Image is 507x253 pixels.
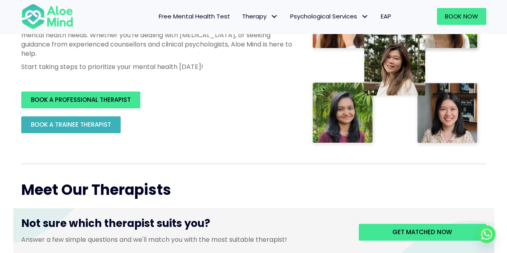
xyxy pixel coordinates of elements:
a: Free Mental Health Test [153,8,236,25]
span: Psychological Services [290,12,369,20]
span: Therapy [242,12,278,20]
a: Psychological ServicesPsychological Services: submenu [284,8,375,25]
a: EAP [375,8,397,25]
a: BOOK A PROFESSIONAL THERAPIST [21,91,140,108]
span: Meet Our Therapists [21,180,171,200]
span: BOOK A PROFESSIONAL THERAPIST [31,95,131,104]
a: BOOK A TRAINEE THERAPIST [21,116,121,133]
span: Get matched now [392,228,452,236]
a: TherapyTherapy: submenu [236,8,284,25]
span: BOOK A TRAINEE THERAPIST [31,120,111,129]
img: Aloe mind Logo [21,3,73,30]
a: Get matched now [359,224,486,241]
span: Psychological Services: submenu [359,11,371,22]
a: Whatsapp [478,225,495,243]
span: Therapy: submenu [269,11,280,22]
p: Answer a few simple questions and we'll match you with the most suitable therapist! [21,235,347,244]
h3: Not sure which therapist suits you? [21,216,347,235]
span: Free Mental Health Test [159,12,230,20]
span: Book Now [445,12,478,20]
span: EAP [381,12,391,20]
nav: Menu [84,8,397,25]
p: Start taking steps to prioritize your mental health [DATE]! [21,62,294,71]
p: Discover professional therapy and counselling services tailored to support your mental health nee... [21,21,294,58]
a: Book Now [437,8,486,25]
